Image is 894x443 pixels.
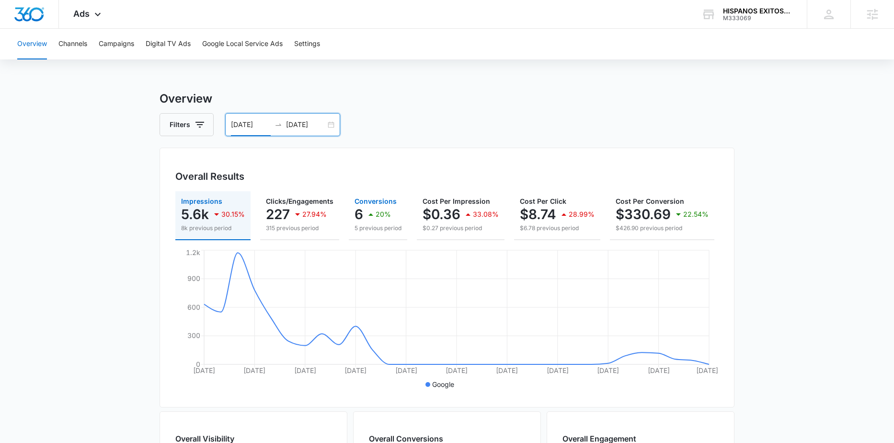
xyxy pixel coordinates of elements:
h3: Overall Results [175,169,244,184]
p: $330.69 [616,207,671,222]
tspan: 300 [187,331,200,339]
button: Channels [58,29,87,59]
tspan: [DATE] [597,366,619,374]
p: $6.78 previous period [520,224,595,233]
p: Google [432,379,454,389]
tspan: [DATE] [446,366,468,374]
p: $426.90 previous period [616,224,709,233]
tspan: 600 [187,303,200,311]
tspan: 1.2k [186,248,200,256]
span: Ads [73,9,90,19]
p: 30.15% [221,211,245,218]
button: Overview [17,29,47,59]
p: 20% [376,211,391,218]
tspan: [DATE] [243,366,265,374]
button: Filters [160,113,214,136]
h3: Overview [160,90,734,107]
p: $8.74 [520,207,556,222]
p: 8k previous period [181,224,245,233]
button: Campaigns [99,29,134,59]
div: account name [723,7,793,15]
tspan: 0 [196,360,200,368]
span: Clicks/Engagements [266,197,333,205]
span: Conversions [355,197,397,205]
span: swap-right [275,121,282,128]
p: 28.99% [569,211,595,218]
tspan: 900 [187,274,200,282]
p: $0.27 previous period [423,224,499,233]
p: 6 [355,207,363,222]
button: Digital TV Ads [146,29,191,59]
span: Cost Per Conversion [616,197,684,205]
p: 227 [266,207,290,222]
button: Google Local Service Ads [202,29,283,59]
p: 5 previous period [355,224,401,233]
span: Cost Per Impression [423,197,490,205]
tspan: [DATE] [294,366,316,374]
tspan: [DATE] [648,366,670,374]
span: Impressions [181,197,222,205]
button: Settings [294,29,320,59]
input: Start date [231,119,271,130]
tspan: [DATE] [547,366,569,374]
p: 22.54% [683,211,709,218]
span: Cost Per Click [520,197,566,205]
tspan: [DATE] [395,366,417,374]
p: $0.36 [423,207,460,222]
tspan: [DATE] [696,366,718,374]
p: 27.94% [302,211,327,218]
tspan: [DATE] [344,366,367,374]
tspan: [DATE] [193,366,215,374]
p: 5.6k [181,207,209,222]
input: End date [286,119,326,130]
tspan: [DATE] [496,366,518,374]
div: account id [723,15,793,22]
p: 315 previous period [266,224,333,233]
p: 33.08% [473,211,499,218]
span: to [275,121,282,128]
